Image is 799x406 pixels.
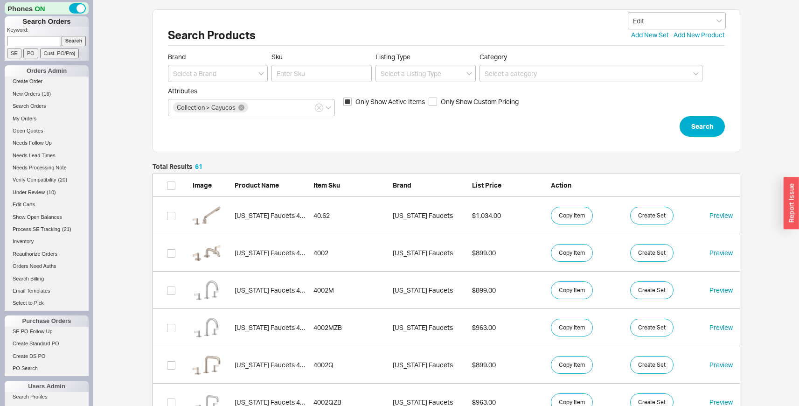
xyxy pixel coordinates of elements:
[5,138,89,148] a: Needs Follow Up
[42,91,51,97] span: ( 16 )
[5,286,89,296] a: Email Templates
[177,104,236,111] span: Collection > Cayucos
[5,327,89,336] a: SE PO Follow Up
[638,210,666,221] span: Create Set
[5,298,89,308] a: Select to Pick
[472,286,496,294] span: $899.00
[5,175,89,185] a: Verify Compatibility(20)
[674,30,725,40] a: Add New Product
[235,181,279,189] span: Product Name
[13,189,45,195] span: Under Review
[5,163,89,173] a: Needs Processing Note
[628,12,726,29] input: Select...
[559,210,585,221] span: Copy Item
[5,339,89,349] a: Create Standard PO
[709,323,733,331] a: Preview
[271,53,372,61] span: Sku
[35,4,45,14] span: ON
[5,249,89,259] a: Reauthorize Orders
[193,351,221,379] img: 4002Q-SN_ewiici.jpg
[313,360,388,370] div: 4002Q
[393,360,467,370] div: California Faucets
[631,30,669,40] a: Add New Set
[5,274,89,284] a: Search Billing
[472,323,496,331] span: $963.00
[479,65,702,82] input: Select a category
[62,36,86,46] input: Search
[638,285,666,296] span: Create Set
[13,140,52,146] span: Needs Follow Up
[709,249,733,257] a: Preview
[13,91,40,97] span: New Orders
[472,211,501,219] span: $1,034.00
[429,98,437,106] input: Only Show Custom Pricing
[472,181,501,189] span: List Price
[638,247,666,259] span: Create Set
[559,359,585,371] span: Copy Item
[393,181,411,189] span: Brand
[5,261,89,271] a: Orders Need Auths
[559,285,585,296] span: Copy Item
[375,53,410,61] span: Listing Type
[551,356,593,374] button: Copy Item
[195,162,202,170] span: 61
[5,200,89,210] a: Edit Carts
[235,248,309,258] div: [US_STATE] Faucets 4002
[153,197,740,234] a: [US_STATE] Faucets 40.6240.62[US_STATE] Faucets$1,034.00Copy ItemCreate SetPreview
[168,29,256,41] h1: Search Products
[235,360,309,370] div: [US_STATE] Faucets 4002Q
[472,398,496,406] span: $963.00
[23,49,38,58] input: PO
[375,65,476,82] input: Select a Listing Type
[13,165,67,170] span: Needs Processing Note
[716,19,722,23] svg: open menu
[7,27,89,36] p: Keyword:
[638,322,666,333] span: Create Set
[235,323,309,332] div: [US_STATE] Faucets 4002MZB
[5,315,89,327] div: Purchase Orders
[5,381,89,392] div: Users Admin
[315,104,323,112] button: Attributes
[5,16,89,27] h1: Search Orders
[235,211,309,220] div: [US_STATE] Faucets 40.62
[5,126,89,136] a: Open Quotes
[313,211,388,220] div: 40.62
[5,212,89,222] a: Show Open Balances
[709,211,733,219] a: Preview
[630,356,674,374] button: Create Set
[343,98,352,106] input: Only Show Active Items
[5,65,89,77] div: Orders Admin
[559,322,585,333] span: Copy Item
[393,211,467,220] div: California Faucets
[709,398,733,406] a: Preview
[168,53,186,61] span: Brand
[153,309,740,346] a: [US_STATE] Faucets 4002MZB4002MZB[US_STATE] Faucets$963.00Copy ItemCreate SetPreview
[62,226,71,232] span: ( 21 )
[693,72,699,76] svg: open menu
[472,249,496,257] span: $899.00
[153,163,202,170] h5: Total Results
[258,72,264,76] svg: open menu
[13,177,56,182] span: Verify Compatibility
[250,102,256,113] input: Attributes
[168,65,268,82] input: Select a Brand
[193,239,221,267] img: 4002-SN_poprb9.jpg
[5,151,89,161] a: Needs Lead Times
[630,319,674,336] button: Create Set
[5,351,89,361] a: Create DS PO
[193,181,212,189] span: Image
[153,234,740,272] a: [US_STATE] Faucets 40024002[US_STATE] Faucets$899.00Copy ItemCreate SetPreview
[551,244,593,262] button: Copy Item
[441,97,519,106] span: Only Show Custom Pricing
[630,281,674,299] button: Create Set
[168,87,197,95] span: Attributes
[472,361,496,369] span: $899.00
[58,177,68,182] span: ( 20 )
[393,323,467,332] div: California Faucets
[691,121,713,132] span: Search
[466,72,472,76] svg: open menu
[5,2,89,14] div: Phones
[5,114,89,124] a: My Orders
[5,101,89,111] a: Search Orders
[393,248,467,258] div: California Faucets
